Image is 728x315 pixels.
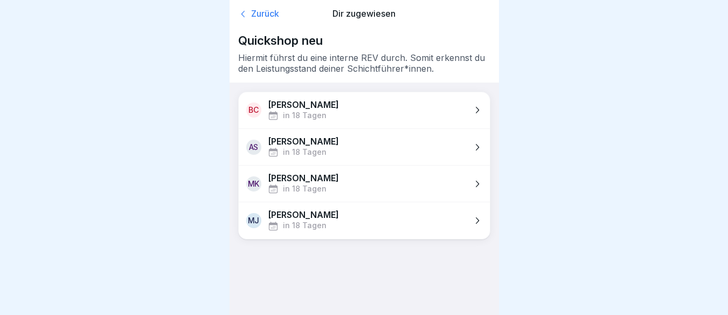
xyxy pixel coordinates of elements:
div: AS [246,140,261,155]
div: MK [246,176,261,191]
p: Quickshop neu [238,33,490,47]
p: [PERSON_NAME] [268,136,339,147]
a: Zurück [238,9,318,19]
p: in 18 Tagen [283,221,327,230]
p: [PERSON_NAME] [268,100,339,110]
div: BC [246,102,261,118]
div: MJ [246,213,261,228]
p: in 18 Tagen [283,111,327,120]
p: in 18 Tagen [283,184,327,194]
p: [PERSON_NAME] [268,210,339,220]
p: Dir zugewiesen [324,9,404,19]
p: [PERSON_NAME] [268,173,339,183]
p: in 18 Tagen [283,148,327,157]
p: Hiermit führst du eine interne REV durch. Somit erkennst du den Leistungsstand deiner Schichtführ... [238,53,490,73]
